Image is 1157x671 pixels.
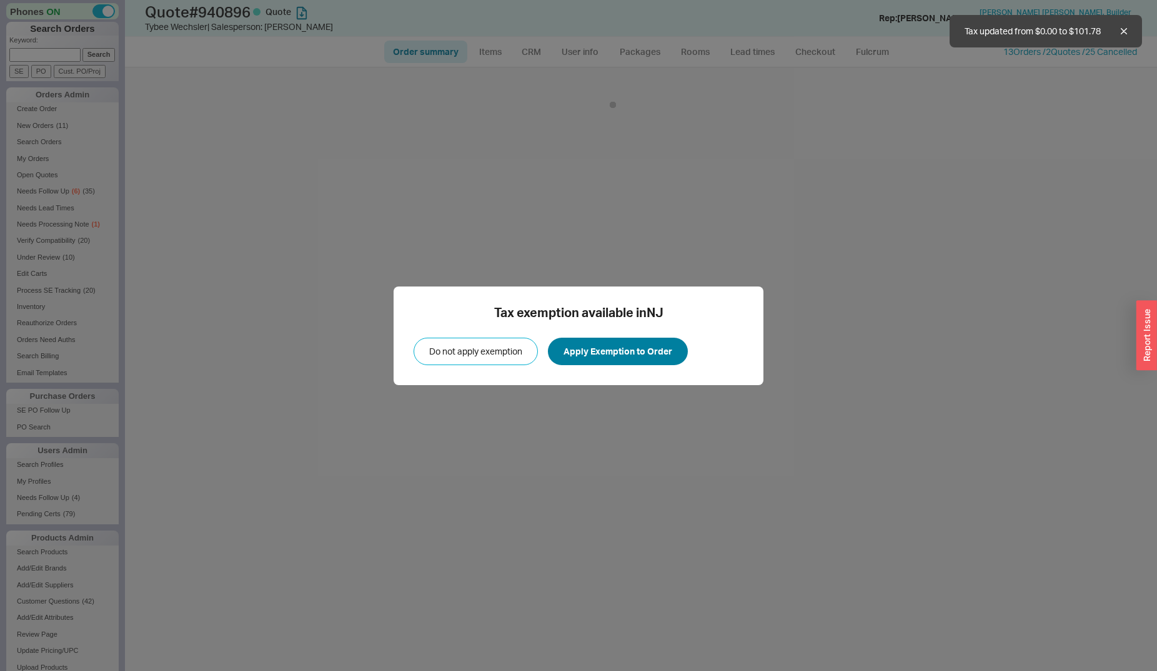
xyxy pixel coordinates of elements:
[950,15,1142,47] div: Tax updated from $0.00 to $101.78
[548,338,688,365] button: Apply Exemption to Order
[564,344,672,359] span: Apply Exemption to Order
[429,344,522,359] span: Do not apply exemption
[414,306,743,319] h2: Tax exemption available in NJ
[414,338,538,365] button: Do not apply exemption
